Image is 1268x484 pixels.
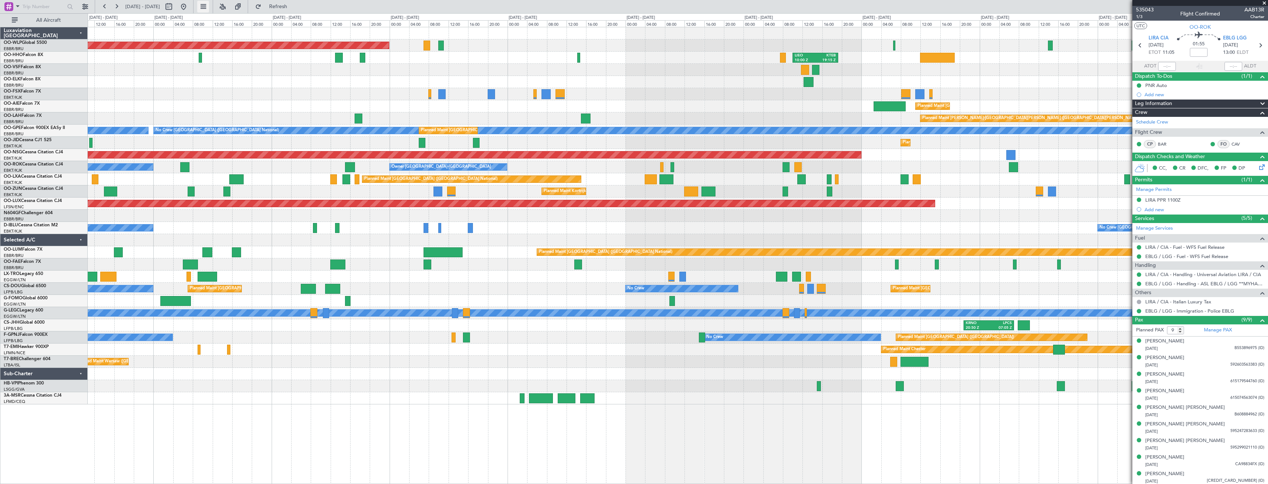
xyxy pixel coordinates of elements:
[1145,354,1184,362] div: [PERSON_NAME]
[1098,20,1117,27] div: 00:00
[1145,371,1184,378] div: [PERSON_NAME]
[4,302,26,307] a: EGGW/LTN
[1145,91,1264,98] div: Add new
[4,77,20,81] span: OO-ELK
[4,338,23,344] a: LFPB/LBG
[883,344,926,355] div: Planned Maint Chester
[1145,379,1158,384] span: [DATE]
[350,20,370,27] div: 16:00
[920,20,940,27] div: 12:00
[4,89,41,94] a: OO-FSXFalcon 7X
[4,126,65,130] a: OO-GPEFalcon 900EX EASy II
[966,325,989,331] div: 20:50 Z
[1117,20,1137,27] div: 04:00
[4,187,22,191] span: OO-ZUN
[1135,100,1172,108] span: Leg Information
[1145,404,1225,411] div: [PERSON_NAME] [PERSON_NAME]
[745,15,773,21] div: [DATE] - [DATE]
[4,204,24,210] a: LFSN/ENC
[4,260,41,264] a: OO-FAEFalcon 7X
[4,326,23,331] a: LFPB/LBG
[1135,234,1145,243] span: Fuel
[989,321,1012,326] div: LPCS
[1135,108,1147,117] span: Crew
[154,15,183,21] div: [DATE] - [DATE]
[1230,395,1264,401] span: 615074563074 (ID)
[4,162,63,167] a: OO-ROKCessna Citation CJ4
[4,77,41,81] a: OO-ELKFalcon 8X
[4,138,19,142] span: OO-JID
[1145,362,1158,368] span: [DATE]
[940,20,960,27] div: 16:00
[509,15,537,21] div: [DATE] - [DATE]
[1136,119,1168,126] a: Schedule Crew
[4,126,21,130] span: OO-GPE
[1207,478,1264,484] span: [CREDIT_CARD_NUMBER] (ID)
[77,356,166,367] div: Planned Maint Warsaw ([GEOGRAPHIC_DATA])
[4,216,24,222] a: EBBR/BRU
[4,247,42,252] a: OO-LUMFalcon 7X
[1135,176,1152,184] span: Permits
[190,283,306,294] div: Planned Maint [GEOGRAPHIC_DATA] ([GEOGRAPHIC_DATA])
[1149,35,1168,42] span: LIRA CIA
[1135,316,1143,324] span: Pax
[1144,63,1156,70] span: ATOT
[508,20,527,27] div: 00:00
[1145,478,1158,484] span: [DATE]
[1158,141,1174,147] a: BAR
[252,1,296,13] button: Refresh
[4,119,24,125] a: EBBR/BRU
[1145,421,1225,428] div: [PERSON_NAME] [PERSON_NAME]
[802,20,822,27] div: 12:00
[665,20,684,27] div: 08:00
[4,381,18,386] span: HB-VPI
[4,131,24,137] a: EBBR/BRU
[1179,165,1185,172] span: CR
[1145,206,1264,213] div: Add new
[272,20,291,27] div: 00:00
[1136,14,1154,20] span: 1/3
[1145,445,1158,451] span: [DATE]
[4,357,50,361] a: T7-BREChallenger 604
[898,332,1014,343] div: Planned Maint [GEOGRAPHIC_DATA] ([GEOGRAPHIC_DATA])
[4,174,62,179] a: OO-LXACessna Citation CJ4
[645,20,665,27] div: 04:00
[213,20,232,27] div: 12:00
[743,20,763,27] div: 00:00
[4,53,43,57] a: OO-HHOFalcon 8X
[4,41,47,45] a: OO-WLPGlobal 5500
[1149,49,1161,56] span: ETOT
[795,58,815,63] div: 10:00 Z
[4,265,24,271] a: EBBR/BRU
[627,283,644,294] div: No Crew
[4,362,20,368] a: LTBA/ISL
[4,223,18,227] span: D-IBLU
[4,296,48,300] a: G-FOMOGlobal 6000
[1136,186,1172,194] a: Manage Permits
[468,20,488,27] div: 16:00
[488,20,508,27] div: 20:00
[4,229,22,234] a: EBKT/KJK
[4,101,20,106] span: OO-AIE
[527,20,547,27] div: 04:00
[626,20,645,27] div: 00:00
[4,89,21,94] span: OO-FSX
[1078,20,1097,27] div: 20:00
[156,125,279,136] div: No Crew [GEOGRAPHIC_DATA] ([GEOGRAPHIC_DATA] National)
[4,70,24,76] a: EBBR/BRU
[4,296,22,300] span: G-FOMO
[1223,35,1247,42] span: EBLG LGG
[1230,362,1264,368] span: 592603563383 (ID)
[4,332,48,337] a: F-GPNJFalcon 900EX
[1135,289,1151,297] span: Others
[4,357,19,361] span: T7-BRE
[89,15,118,21] div: [DATE] - [DATE]
[429,20,448,27] div: 08:00
[1244,6,1264,14] span: AAB13R
[1198,165,1209,172] span: DFC,
[922,113,1140,124] div: Planned Maint [PERSON_NAME]-[GEOGRAPHIC_DATA][PERSON_NAME] ([GEOGRAPHIC_DATA][PERSON_NAME])
[1145,429,1158,434] span: [DATE]
[4,289,23,295] a: LFPB/LBG
[815,58,836,63] div: 19:15 Z
[917,101,1034,112] div: Planned Maint [GEOGRAPHIC_DATA] ([GEOGRAPHIC_DATA])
